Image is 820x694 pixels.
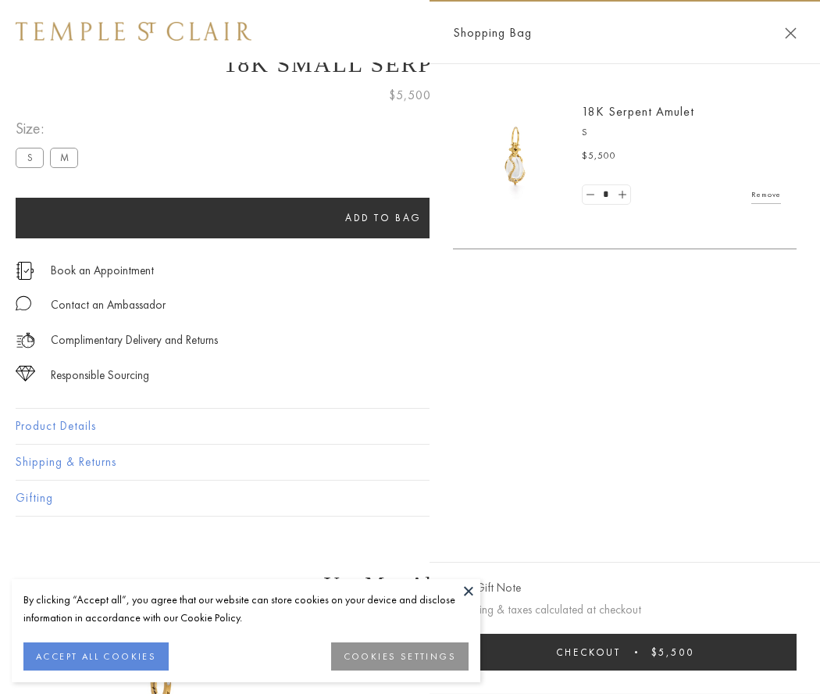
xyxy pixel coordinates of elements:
a: Remove [751,186,781,203]
button: ACCEPT ALL COOKIES [23,642,169,671]
h1: 18K Small Serpent Amulet [16,51,804,77]
a: Set quantity to 2 [614,185,629,205]
a: 18K Serpent Amulet [582,103,694,120]
button: Add to bag [16,198,751,238]
button: Shipping & Returns [16,445,804,480]
img: MessageIcon-01_2.svg [16,295,31,311]
label: S [16,148,44,167]
div: Contact an Ambassador [51,295,166,315]
div: Responsible Sourcing [51,366,149,385]
label: M [50,148,78,167]
a: Book an Appointment [51,262,154,279]
div: By clicking “Accept all”, you agree that our website can store cookies on your device and disclos... [23,591,469,627]
h3: You May Also Like [39,572,781,597]
img: icon_delivery.svg [16,331,35,350]
img: icon_sourcing.svg [16,366,35,381]
span: Size: [16,116,84,141]
p: Shipping & taxes calculated at checkout [453,600,797,620]
span: $5,500 [651,646,694,659]
button: Checkout $5,500 [453,634,797,671]
span: Add to bag [345,211,422,224]
span: Checkout [556,646,621,659]
a: Set quantity to 0 [583,185,598,205]
p: Complimentary Delivery and Returns [51,331,218,350]
p: S [582,125,781,141]
button: Close Shopping Bag [785,27,797,39]
img: icon_appointment.svg [16,262,34,280]
span: $5,500 [582,148,616,164]
span: Shopping Bag [453,23,532,43]
button: COOKIES SETTINGS [331,642,469,671]
img: P51836-E11SERPPV [469,109,562,203]
button: Gifting [16,481,804,516]
button: Product Details [16,409,804,444]
img: Temple St. Clair [16,22,251,41]
span: $5,500 [389,85,431,106]
button: Add Gift Note [453,578,521,598]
